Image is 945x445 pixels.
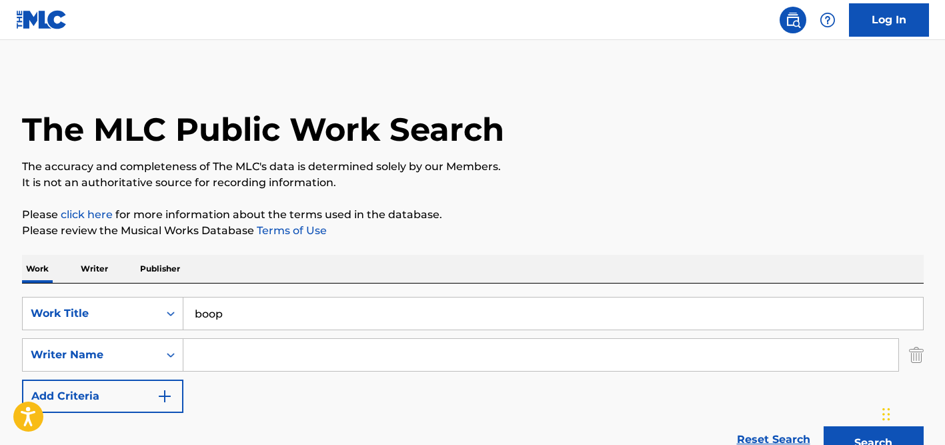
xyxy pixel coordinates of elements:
iframe: Resource Center [908,270,945,377]
p: It is not an authoritative source for recording information. [22,175,924,191]
p: Please for more information about the terms used in the database. [22,207,924,223]
a: Public Search [780,7,806,33]
p: The accuracy and completeness of The MLC's data is determined solely by our Members. [22,159,924,175]
p: Please review the Musical Works Database [22,223,924,239]
iframe: Chat Widget [878,381,945,445]
p: Publisher [136,255,184,283]
img: search [785,12,801,28]
h1: The MLC Public Work Search [22,109,504,149]
p: Work [22,255,53,283]
div: Writer Name [31,347,151,363]
a: Terms of Use [254,224,327,237]
img: 9d2ae6d4665cec9f34b9.svg [157,388,173,404]
div: Help [814,7,841,33]
a: Log In [849,3,929,37]
div: Drag [882,394,890,434]
img: MLC Logo [16,10,67,29]
p: Writer [77,255,112,283]
button: Add Criteria [22,380,183,413]
div: Work Title [31,306,151,322]
a: click here [61,208,113,221]
img: help [820,12,836,28]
